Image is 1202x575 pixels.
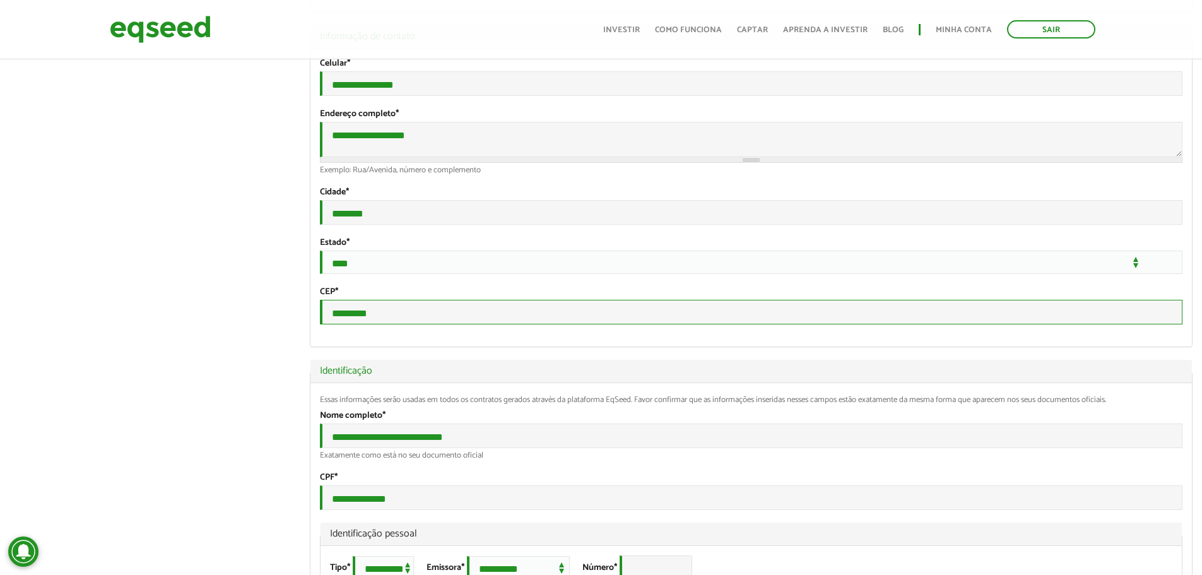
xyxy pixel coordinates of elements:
a: Blog [883,26,904,34]
label: Estado [320,239,350,247]
a: Minha conta [936,26,992,34]
label: Número [582,564,617,572]
div: Exemplo: Rua/Avenida, número e complemento [320,166,1182,174]
a: Como funciona [655,26,722,34]
span: Este campo é obrigatório. [334,470,338,485]
label: Tipo [330,564,350,572]
div: Exatamente como está no seu documento oficial [320,451,1182,459]
span: Este campo é obrigatório. [346,235,350,250]
a: Captar [737,26,768,34]
label: Nome completo [320,412,386,420]
label: CPF [320,473,338,482]
label: Cidade [320,188,349,197]
span: Este campo é obrigatório. [347,560,350,575]
a: Investir [603,26,640,34]
a: Sair [1007,20,1095,39]
span: Este campo é obrigatório. [346,185,349,199]
div: Essas informações serão usadas em todos os contratos gerados através da plataforma EqSeed. Favor ... [320,396,1182,404]
span: Este campo é obrigatório. [614,560,617,575]
img: EqSeed [110,13,211,46]
a: Identificação [320,366,1182,376]
span: Este campo é obrigatório. [461,560,464,575]
label: Endereço completo [320,110,399,119]
span: Este campo é obrigatório. [382,408,386,423]
a: Aprenda a investir [783,26,868,34]
label: Celular [320,59,350,68]
label: Emissora [427,564,464,572]
label: CEP [320,288,338,297]
span: Este campo é obrigatório. [396,107,399,121]
span: Identificação pessoal [330,529,1172,539]
span: Este campo é obrigatório. [335,285,338,299]
span: Este campo é obrigatório. [347,56,350,71]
